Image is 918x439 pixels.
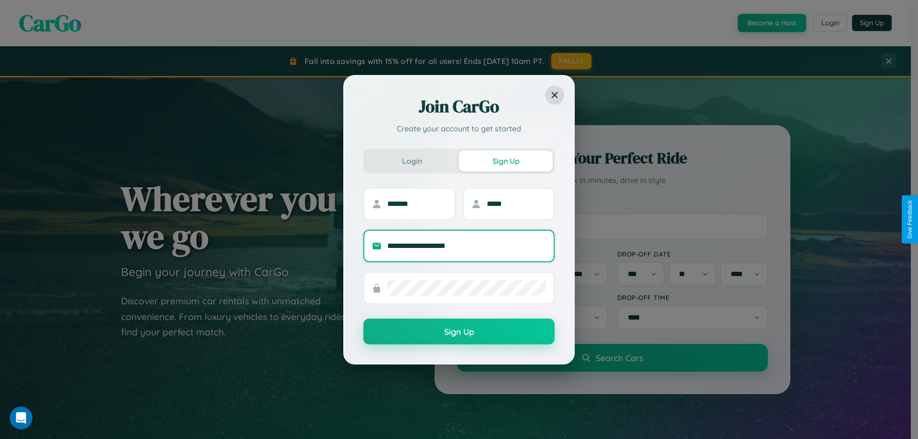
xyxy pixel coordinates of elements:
button: Sign Up [363,319,555,344]
div: Give Feedback [907,200,913,239]
iframe: Intercom live chat [10,407,33,429]
p: Create your account to get started [363,123,555,134]
button: Sign Up [459,150,553,171]
h2: Join CarGo [363,95,555,118]
button: Login [365,150,459,171]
